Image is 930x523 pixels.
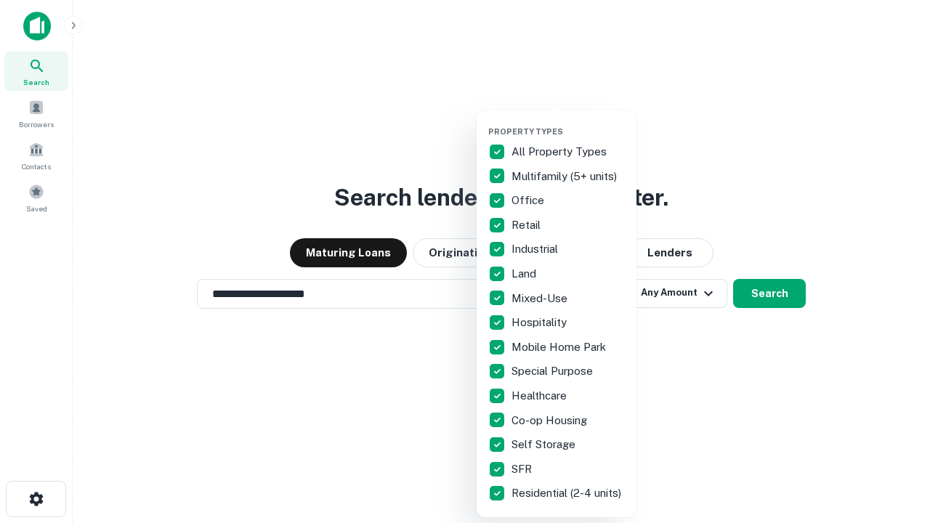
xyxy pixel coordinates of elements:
p: SFR [511,461,535,478]
p: Mobile Home Park [511,338,609,356]
p: Residential (2-4 units) [511,485,624,502]
p: Industrial [511,240,561,258]
p: Self Storage [511,436,578,453]
p: Office [511,192,547,209]
p: Land [511,265,539,283]
p: Co-op Housing [511,412,590,429]
p: Hospitality [511,314,570,331]
p: Special Purpose [511,362,596,380]
p: Retail [511,216,543,234]
p: Healthcare [511,387,570,405]
p: All Property Types [511,143,610,161]
p: Multifamily (5+ units) [511,168,620,185]
p: Mixed-Use [511,290,570,307]
span: Property Types [488,127,563,136]
iframe: Chat Widget [857,407,930,477]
